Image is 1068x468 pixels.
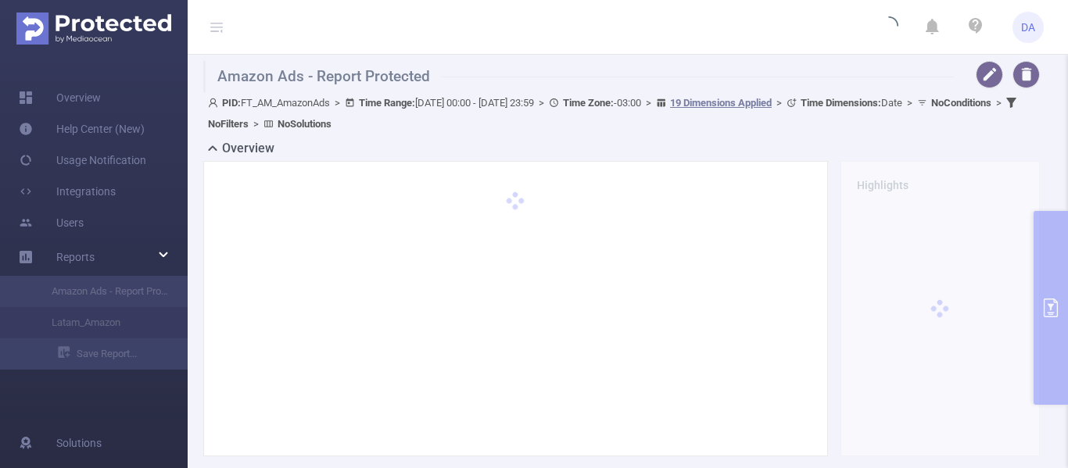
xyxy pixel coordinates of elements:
[222,97,241,109] b: PID:
[880,16,898,38] i: icon: loading
[222,139,274,158] h2: Overview
[19,176,116,207] a: Integrations
[19,145,146,176] a: Usage Notification
[56,427,102,459] span: Solutions
[563,97,614,109] b: Time Zone:
[208,98,222,108] i: icon: user
[1021,12,1035,43] span: DA
[801,97,881,109] b: Time Dimensions :
[16,13,171,45] img: Protected Media
[19,82,101,113] a: Overview
[19,113,145,145] a: Help Center (New)
[330,97,345,109] span: >
[902,97,917,109] span: >
[534,97,549,109] span: >
[203,61,954,92] h1: Amazon Ads - Report Protected
[772,97,787,109] span: >
[208,118,249,130] b: No Filters
[359,97,415,109] b: Time Range:
[56,241,95,273] a: Reports
[56,251,95,263] span: Reports
[19,207,84,238] a: Users
[801,97,902,109] span: Date
[278,118,332,130] b: No Solutions
[931,97,991,109] b: No Conditions
[670,97,772,109] u: 19 Dimensions Applied
[249,118,263,130] span: >
[641,97,656,109] span: >
[208,97,1020,130] span: FT_AM_AmazonAds [DATE] 00:00 - [DATE] 23:59 -03:00
[991,97,1006,109] span: >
